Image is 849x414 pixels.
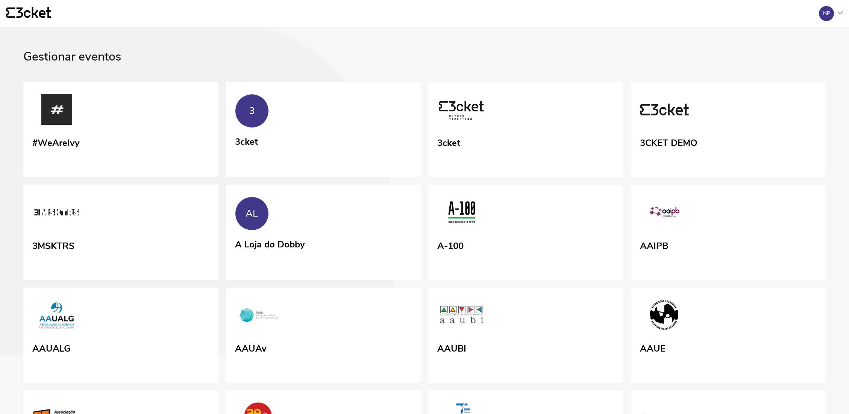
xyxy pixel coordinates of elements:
img: 3MSKTRS [32,197,81,231]
div: 3CKET DEMO [640,135,697,149]
img: A-100 [437,197,486,231]
div: Gestionar eventos [23,50,826,82]
div: 3 [249,105,255,117]
div: NP [823,11,830,17]
div: 3cket [437,135,460,149]
div: 3cket [235,134,258,147]
img: AAUALG [32,300,81,334]
a: AAIPB AAIPB [631,185,826,280]
img: AAUE [640,300,689,334]
img: 3CKET DEMO [640,94,689,128]
div: #WeAreIvy [32,135,80,149]
a: 3CKET DEMO 3CKET DEMO [631,82,826,177]
g: {' '} [6,8,15,18]
div: AAUAv [235,341,267,354]
a: AAUBI AAUBI [428,288,623,383]
a: 3MSKTRS 3MSKTRS [23,185,218,280]
div: AAUALG [32,341,71,354]
img: AAUBI [437,300,486,334]
div: AAIPB [640,238,668,252]
a: AL A Loja do Dobby [226,185,421,279]
a: AAUE AAUE [631,288,826,383]
a: AAUALG AAUALG [23,288,218,383]
a: 3 3cket [226,82,421,176]
div: A-100 [437,238,464,252]
a: AAUAv AAUAv [226,288,421,383]
div: A Loja do Dobby [235,237,305,250]
img: 3cket [437,94,486,128]
a: 3cket 3cket [428,82,623,177]
a: #WeAreIvy #WeAreIvy [23,82,218,177]
img: #WeAreIvy [32,94,81,128]
div: AAUBI [437,341,466,354]
div: AL [246,208,258,219]
img: AAIPB [640,197,689,231]
div: AAUE [640,341,666,354]
a: {' '} [6,7,51,20]
a: A-100 A-100 [428,185,623,280]
img: AAUAv [235,300,284,334]
div: 3MSKTRS [32,238,74,252]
